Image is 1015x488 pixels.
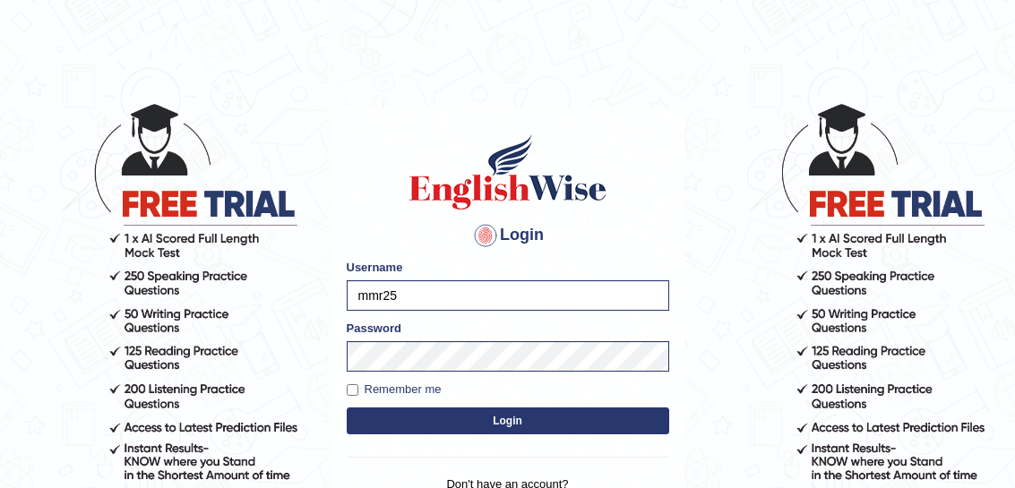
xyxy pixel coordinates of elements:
img: Logo of English Wise sign in for intelligent practice with AI [406,132,610,212]
input: Remember me [347,384,358,396]
label: Username [347,259,403,276]
button: Login [347,407,669,434]
label: Remember me [347,381,442,398]
h4: Login [347,221,669,250]
label: Password [347,320,401,337]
